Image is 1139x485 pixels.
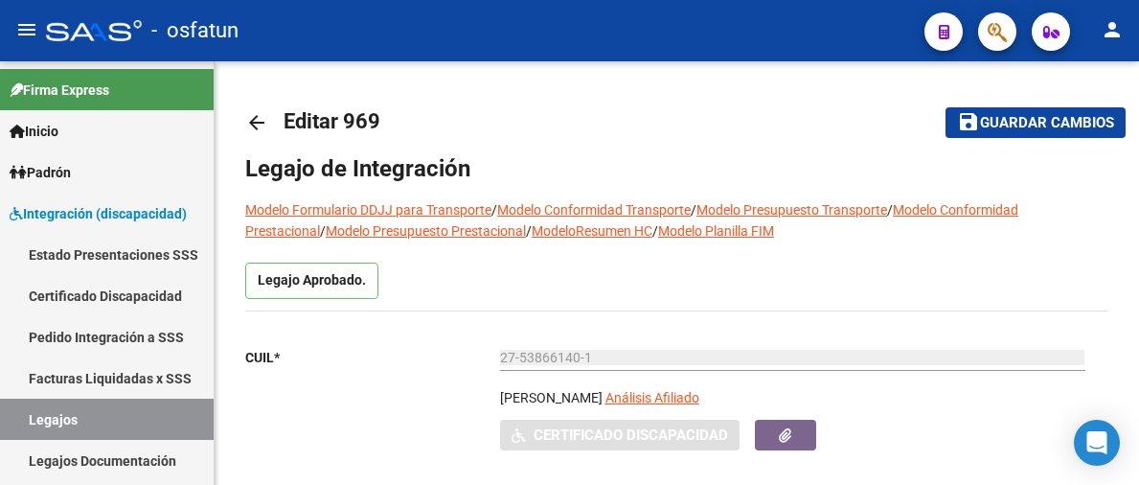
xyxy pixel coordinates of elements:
[500,420,740,450] button: Certificado Discapacidad
[245,202,491,218] a: Modelo Formulario DDJJ para Transporte
[605,390,699,405] span: Análisis Afiliado
[10,162,71,183] span: Padrón
[532,223,652,239] a: ModeloResumen HC
[151,10,239,52] span: - osfatun
[15,18,38,41] mat-icon: menu
[245,347,500,368] p: CUIL
[980,115,1114,132] span: Guardar cambios
[10,121,58,142] span: Inicio
[696,202,887,218] a: Modelo Presupuesto Transporte
[245,263,378,299] p: Legajo Aprobado.
[10,203,187,224] span: Integración (discapacidad)
[326,223,526,239] a: Modelo Presupuesto Prestacional
[1074,420,1120,466] div: Open Intercom Messenger
[245,153,1108,184] h1: Legajo de Integración
[500,387,603,408] p: [PERSON_NAME]
[945,107,1126,137] button: Guardar cambios
[1101,18,1124,41] mat-icon: person
[658,223,774,239] a: Modelo Planilla FIM
[10,80,109,101] span: Firma Express
[957,110,980,133] mat-icon: save
[245,111,268,134] mat-icon: arrow_back
[534,427,728,445] span: Certificado Discapacidad
[497,202,691,218] a: Modelo Conformidad Transporte
[284,109,380,133] span: Editar 969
